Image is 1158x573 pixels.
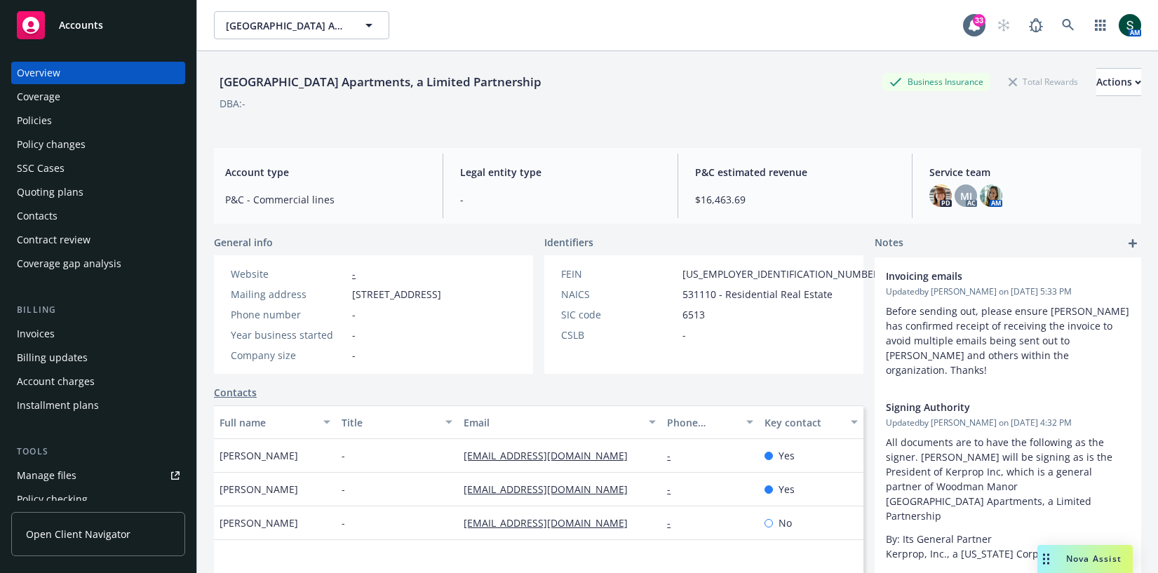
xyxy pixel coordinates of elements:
[17,133,86,156] div: Policy changes
[886,417,1130,429] span: Updated by [PERSON_NAME] on [DATE] 4:32 PM
[11,205,185,227] a: Contacts
[17,394,99,417] div: Installment plans
[1096,69,1141,95] div: Actions
[352,307,356,322] span: -
[17,229,90,251] div: Contract review
[231,348,346,363] div: Company size
[17,488,88,511] div: Policy checking
[695,165,896,180] span: P&C estimated revenue
[695,192,896,207] span: $16,463.69
[765,415,842,430] div: Key contact
[17,109,52,132] div: Policies
[561,267,677,281] div: FEIN
[220,515,298,530] span: [PERSON_NAME]
[973,14,985,27] div: 33
[667,516,682,530] a: -
[1054,11,1082,39] a: Search
[214,73,547,91] div: [GEOGRAPHIC_DATA] Apartments, a Limited Partnership
[17,323,55,345] div: Invoices
[11,229,185,251] a: Contract review
[886,304,1132,377] span: Before sending out, please ensure [PERSON_NAME] has confirmed receipt of receiving the invoice to...
[220,415,315,430] div: Full name
[460,165,661,180] span: Legal entity type
[779,482,795,497] span: Yes
[886,435,1130,494] p: All documents are to have the following as the signer. [PERSON_NAME] will be signing as is the Pr...
[929,165,1130,180] span: Service team
[17,157,65,180] div: SSC Cases
[667,483,682,496] a: -
[458,405,661,439] button: Email
[11,157,185,180] a: SSC Cases
[1124,235,1141,252] a: add
[231,328,346,342] div: Year business started
[11,488,185,511] a: Policy checking
[11,6,185,45] a: Accounts
[460,192,661,207] span: -
[980,184,1002,207] img: photo
[342,515,345,530] span: -
[342,448,345,463] span: -
[11,181,185,203] a: Quoting plans
[11,109,185,132] a: Policies
[11,86,185,108] a: Coverage
[1119,14,1141,36] img: photo
[667,415,738,430] div: Phone number
[17,181,83,203] div: Quoting plans
[1086,11,1115,39] a: Switch app
[226,18,347,33] span: [GEOGRAPHIC_DATA] Apartments, a Limited Partnership
[561,287,677,302] div: NAICS
[11,252,185,275] a: Coverage gap analysis
[342,415,437,430] div: Title
[886,400,1093,414] span: Signing Authority
[225,192,426,207] span: P&C - Commercial lines
[667,449,682,462] a: -
[464,516,639,530] a: [EMAIL_ADDRESS][DOMAIN_NAME]
[17,464,76,487] div: Manage files
[336,405,458,439] button: Title
[1002,73,1085,90] div: Total Rewards
[17,86,60,108] div: Coverage
[682,287,833,302] span: 531110 - Residential Real Estate
[11,464,185,487] a: Manage files
[26,527,130,541] span: Open Client Navigator
[990,11,1018,39] a: Start snowing
[1022,11,1050,39] a: Report a Bug
[225,165,426,180] span: Account type
[661,405,759,439] button: Phone number
[231,287,346,302] div: Mailing address
[214,11,389,39] button: [GEOGRAPHIC_DATA] Apartments, a Limited Partnership
[11,394,185,417] a: Installment plans
[886,285,1130,298] span: Updated by [PERSON_NAME] on [DATE] 5:33 PM
[1066,553,1122,565] span: Nova Assist
[17,346,88,369] div: Billing updates
[342,482,345,497] span: -
[17,205,58,227] div: Contacts
[886,269,1093,283] span: Invoicing emails
[464,449,639,462] a: [EMAIL_ADDRESS][DOMAIN_NAME]
[352,328,356,342] span: -
[352,287,441,302] span: [STREET_ADDRESS]
[231,307,346,322] div: Phone number
[214,385,257,400] a: Contacts
[779,515,792,530] span: No
[464,415,640,430] div: Email
[11,303,185,317] div: Billing
[875,235,903,252] span: Notes
[17,370,95,393] div: Account charges
[561,307,677,322] div: SIC code
[682,267,883,281] span: [US_EMPLOYER_IDENTIFICATION_NUMBER]
[352,267,356,281] a: -
[544,235,593,250] span: Identifiers
[214,405,336,439] button: Full name
[11,445,185,459] div: Tools
[1037,545,1055,573] div: Drag to move
[464,483,639,496] a: [EMAIL_ADDRESS][DOMAIN_NAME]
[11,133,185,156] a: Policy changes
[1037,545,1133,573] button: Nova Assist
[929,184,952,207] img: photo
[220,448,298,463] span: [PERSON_NAME]
[220,96,245,111] div: DBA: -
[779,448,795,463] span: Yes
[220,482,298,497] span: [PERSON_NAME]
[759,405,863,439] button: Key contact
